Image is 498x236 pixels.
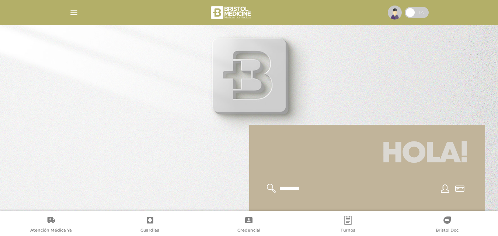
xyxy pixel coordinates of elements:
[237,228,260,234] span: Credencial
[140,228,159,234] span: Guardias
[388,6,402,20] img: profile-placeholder.svg
[397,216,497,235] a: Bristol Doc
[101,216,200,235] a: Guardias
[1,216,101,235] a: Atención Médica Ya
[341,228,355,234] span: Turnos
[69,8,79,17] img: Cober_menu-lines-white.svg
[210,4,254,21] img: bristol-medicine-blanco.png
[30,228,72,234] span: Atención Médica Ya
[199,216,299,235] a: Credencial
[299,216,398,235] a: Turnos
[436,228,459,234] span: Bristol Doc
[258,134,476,175] h1: Hola!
